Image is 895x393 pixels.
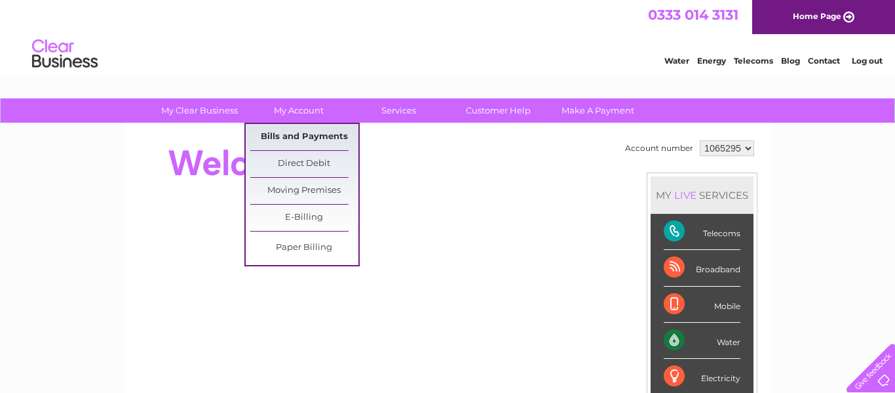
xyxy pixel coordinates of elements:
[444,98,552,123] a: Customer Help
[664,214,740,250] div: Telecoms
[664,56,689,66] a: Water
[250,235,358,261] a: Paper Billing
[672,189,699,201] div: LIVE
[781,56,800,66] a: Blog
[697,56,726,66] a: Energy
[664,323,740,359] div: Water
[245,98,353,123] a: My Account
[734,56,773,66] a: Telecoms
[664,287,740,323] div: Mobile
[250,205,358,231] a: E-Billing
[622,137,696,159] td: Account number
[345,98,453,123] a: Services
[139,7,758,64] div: Clear Business is a trading name of Verastar Limited (registered in [GEOGRAPHIC_DATA] No. 3667643...
[648,7,738,23] a: 0333 014 3131
[852,56,883,66] a: Log out
[31,34,98,74] img: logo.png
[145,98,254,123] a: My Clear Business
[250,178,358,204] a: Moving Premises
[544,98,652,123] a: Make A Payment
[250,124,358,150] a: Bills and Payments
[651,176,753,214] div: MY SERVICES
[250,151,358,177] a: Direct Debit
[808,56,840,66] a: Contact
[664,250,740,286] div: Broadband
